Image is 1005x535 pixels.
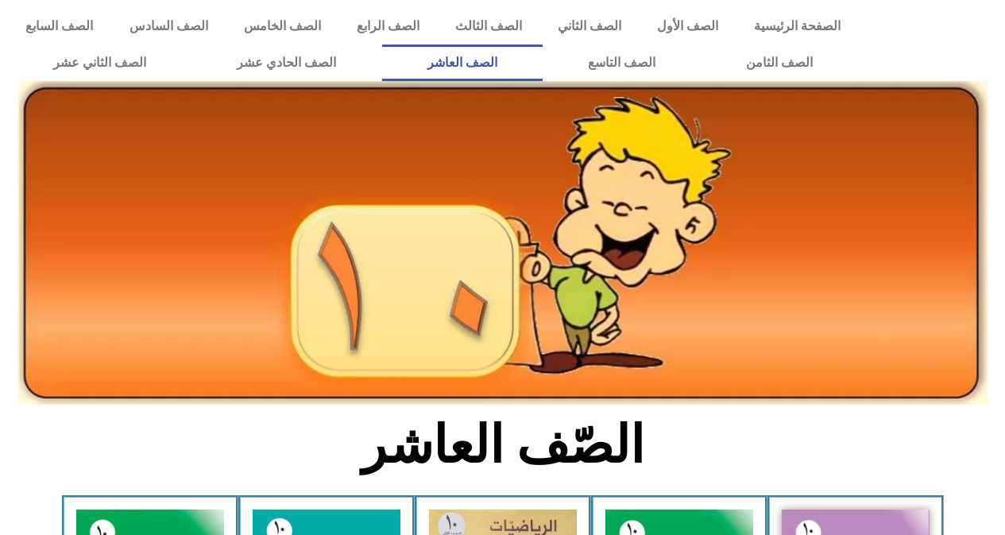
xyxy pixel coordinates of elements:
a: الصف الثامن [701,45,858,81]
a: الصف الرابع [338,8,437,45]
a: الصف الأول [639,8,736,45]
a: الصف الثالث [437,8,539,45]
a: الصف الثاني [539,8,639,45]
a: الصف الخامس [226,8,338,45]
a: الصف السابع [8,8,111,45]
a: الصف التاسع [543,45,701,81]
a: الصفحة الرئيسية [736,8,858,45]
a: الصف الثاني عشر [8,45,191,81]
a: الصف السادس [111,8,226,45]
a: الصف الحادي عشر [191,45,381,81]
h2: الصّف العاشر [240,414,765,476]
a: الصف العاشر [382,45,543,81]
